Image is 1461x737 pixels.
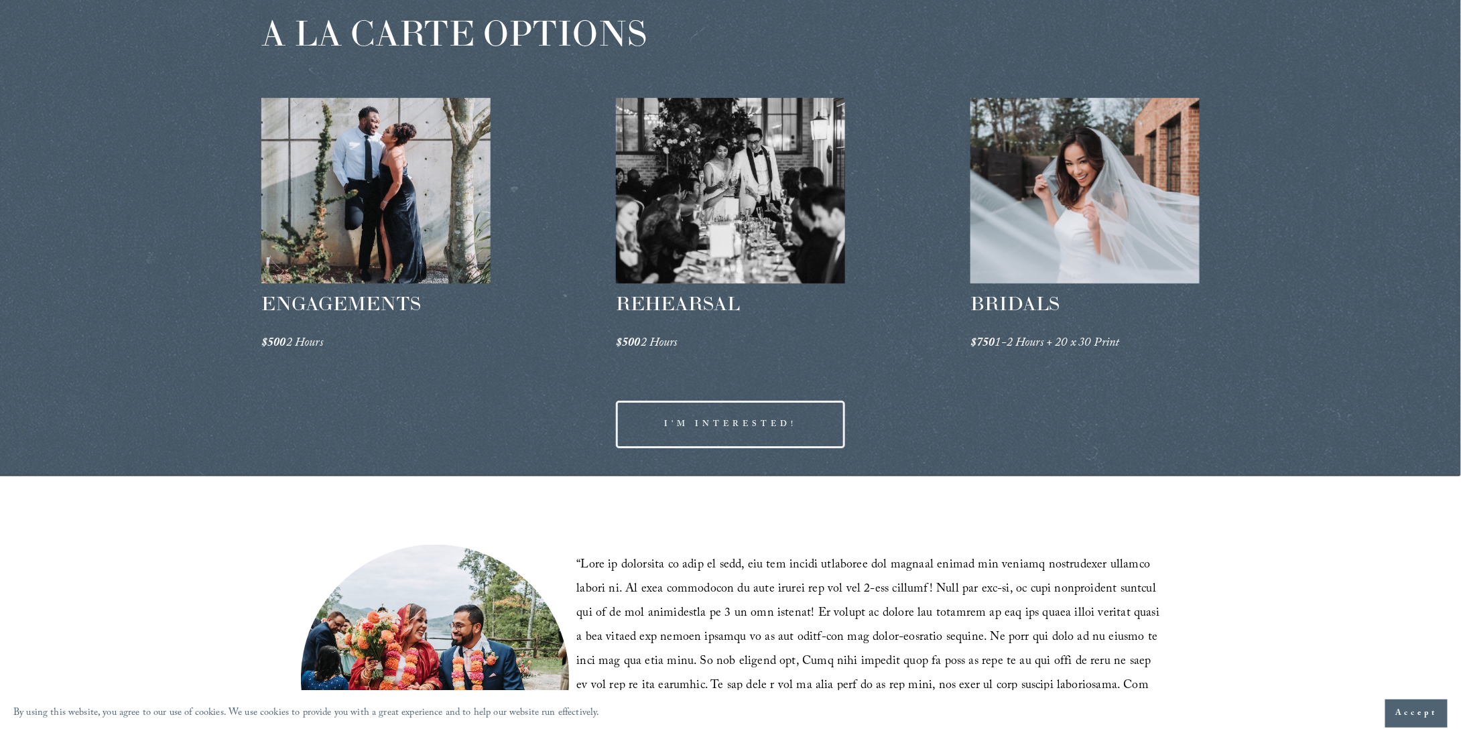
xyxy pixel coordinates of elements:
[261,334,286,354] em: $500
[1385,699,1448,728] button: Accept
[970,291,1060,316] span: BRIDALS
[970,334,995,354] em: $750
[641,334,678,354] em: 2 Hours
[616,334,641,354] em: $500
[576,555,580,576] span: “
[1395,707,1438,720] span: Accept
[13,704,600,724] p: By using this website, you agree to our use of cookies. We use cookies to provide you with a grea...
[286,334,323,354] em: 2 Hours
[261,11,647,55] span: A LA CARTE OPTIONS
[616,401,845,448] a: I'M INTERESTED!
[261,291,421,316] span: ENGAGEMENTS
[616,291,740,316] span: REHEARSAL
[995,334,1120,354] em: 1-2 Hours + 20 x 30 Print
